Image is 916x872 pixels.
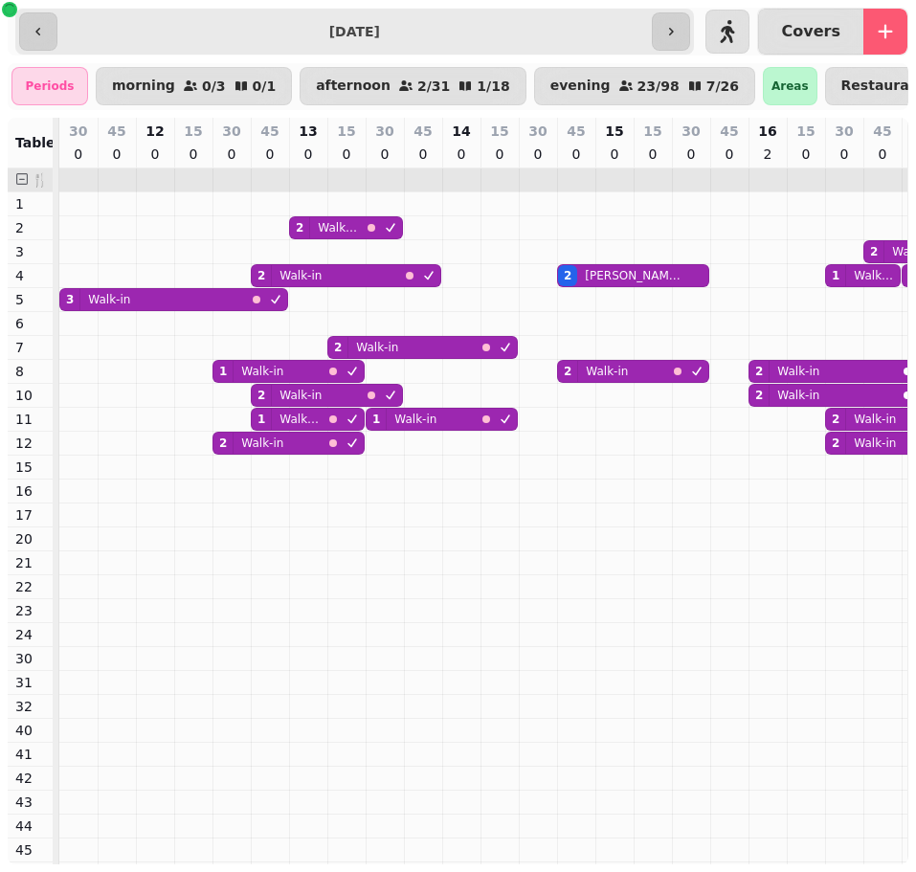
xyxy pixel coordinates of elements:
p: Walk-in [279,388,322,403]
div: 2 [257,268,265,283]
div: 1 [832,268,839,283]
p: Walk-in [854,268,895,283]
p: 2 [15,218,45,237]
p: morning [112,78,175,94]
p: 2 / 31 [417,79,450,93]
p: evening [550,78,611,94]
p: 0 [875,145,890,164]
p: 30 [681,122,700,141]
p: 15 [643,122,661,141]
p: afternoon [316,78,391,94]
p: 1 / 18 [477,79,509,93]
p: 4 [15,266,45,285]
p: 40 [15,721,45,740]
div: 2 [755,388,763,403]
div: 2 [296,220,303,235]
p: 22 [15,577,45,596]
p: 45 [260,122,279,141]
p: Walk-in [777,364,819,379]
div: 1 [219,364,227,379]
div: 1 [257,412,265,427]
p: 0 [415,145,431,164]
button: morning0/30/1 [96,67,292,105]
p: 15 [15,458,45,477]
p: 45 [15,840,45,860]
p: 20 [15,529,45,548]
p: 0 / 3 [202,79,226,93]
button: afternoon2/311/18 [300,67,526,105]
p: 2 [760,145,775,164]
span: Table [15,135,56,150]
p: 0 [109,145,124,164]
p: 15 [605,122,623,141]
p: 10 [15,386,45,405]
p: Walk-in [777,388,819,403]
p: 41 [15,745,45,764]
p: 3 [15,242,45,261]
p: 15 [796,122,815,141]
p: 0 [454,145,469,164]
p: Walk-in [88,292,130,307]
p: 0 [301,145,316,164]
div: 3 [66,292,74,307]
p: [PERSON_NAME] Brookes [585,268,682,283]
p: 45 [567,122,585,141]
p: 0 [186,145,201,164]
div: 1 [372,412,380,427]
div: 2 [564,364,571,379]
p: 7 / 26 [706,79,739,93]
button: evening23/987/26 [534,67,755,105]
p: 45 [413,122,432,141]
p: Covers [782,24,840,39]
p: Walk-in [318,220,359,235]
p: 15 [184,122,202,141]
p: 30 [528,122,547,141]
p: 11 [15,410,45,429]
p: Walk-in [356,340,398,355]
p: 0 [683,145,699,164]
p: 0 [224,145,239,164]
div: 2 [832,436,839,451]
p: 43 [15,793,45,812]
p: 32 [15,697,45,716]
p: 5 [15,290,45,309]
button: Covers [758,9,863,55]
div: 2 [755,364,763,379]
div: Areas [763,67,817,105]
p: 31 [15,673,45,692]
p: 30 [15,649,45,668]
p: Walk-in [279,268,322,283]
p: Walk-in [854,436,896,451]
p: 0 [607,145,622,164]
p: 15 [337,122,355,141]
p: Walk-in [586,364,628,379]
p: Walk-in [279,412,321,427]
p: 12 [15,434,45,453]
p: 16 [15,481,45,501]
p: 0 [147,145,163,164]
p: 30 [375,122,393,141]
span: 🍴 Restaurant [32,172,137,188]
p: 45 [720,122,738,141]
p: 14 [452,122,470,141]
p: 16 [758,122,776,141]
p: 15 [490,122,508,141]
p: 30 [69,122,87,141]
p: 0 [262,145,278,164]
p: Walk-in [394,412,436,427]
p: 23 / 98 [637,79,680,93]
p: 17 [15,505,45,525]
p: 23 [15,601,45,620]
p: 0 [377,145,392,164]
p: 8 [15,362,45,381]
p: 21 [15,553,45,572]
div: 2 [870,244,878,259]
p: 0 [71,145,86,164]
p: 0 [645,145,660,164]
p: 30 [222,122,240,141]
div: 2 [334,340,342,355]
p: 0 [837,145,852,164]
p: Walk-in [241,436,283,451]
p: 0 [722,145,737,164]
p: Walk-in [241,364,283,379]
